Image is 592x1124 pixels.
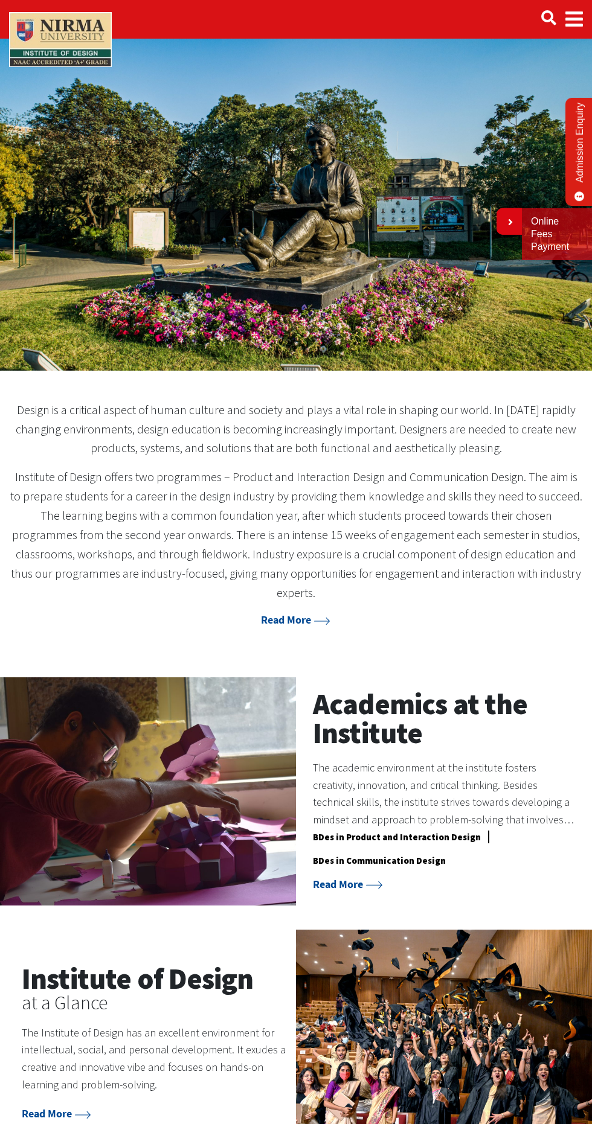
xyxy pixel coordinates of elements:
[313,689,574,747] h2: Academics at the Institute
[531,216,583,253] a: Online Fees Payment
[313,855,446,871] a: BDes in Communication Design
[9,400,583,458] p: Design is a critical aspect of human culture and society and plays a vital role in shaping our wo...
[9,467,583,602] p: Institute of Design offers two programmes – Product and Interaction Design and Communication Desi...
[22,964,287,993] h2: Institute of Design
[9,12,112,67] img: main_logo
[313,877,382,891] a: Read More
[22,1024,287,1094] p: The Institute of Design has an excellent environment for intellectual, social, and personal devel...
[22,1106,91,1120] a: Read More
[313,831,481,848] a: BDes in Product and Interaction Design
[261,613,330,627] a: Read More
[313,759,574,829] p: The academic environment at the institute fosters creativity, innovation, and critical thinking. ...
[22,993,287,1012] h3: at a Glance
